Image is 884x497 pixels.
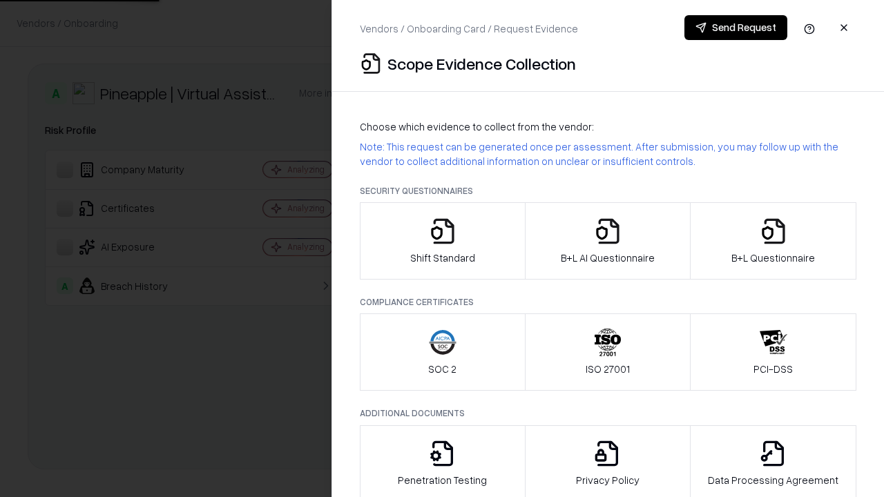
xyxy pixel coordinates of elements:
p: Security Questionnaires [360,185,856,197]
button: ISO 27001 [525,313,691,391]
p: Note: This request can be generated once per assessment. After submission, you may follow up with... [360,139,856,168]
p: Shift Standard [410,251,475,265]
p: Penetration Testing [398,473,487,487]
p: ISO 27001 [586,362,630,376]
button: SOC 2 [360,313,526,391]
p: Vendors / Onboarding Card / Request Evidence [360,21,578,36]
p: B+L AI Questionnaire [561,251,655,265]
button: Send Request [684,15,787,40]
p: Data Processing Agreement [708,473,838,487]
button: B+L Questionnaire [690,202,856,280]
p: Compliance Certificates [360,296,856,308]
p: Privacy Policy [576,473,640,487]
p: Choose which evidence to collect from the vendor: [360,119,856,134]
button: B+L AI Questionnaire [525,202,691,280]
p: Additional Documents [360,407,856,419]
p: PCI-DSS [753,362,793,376]
button: PCI-DSS [690,313,856,391]
p: B+L Questionnaire [731,251,815,265]
button: Shift Standard [360,202,526,280]
p: SOC 2 [428,362,457,376]
p: Scope Evidence Collection [387,52,576,75]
